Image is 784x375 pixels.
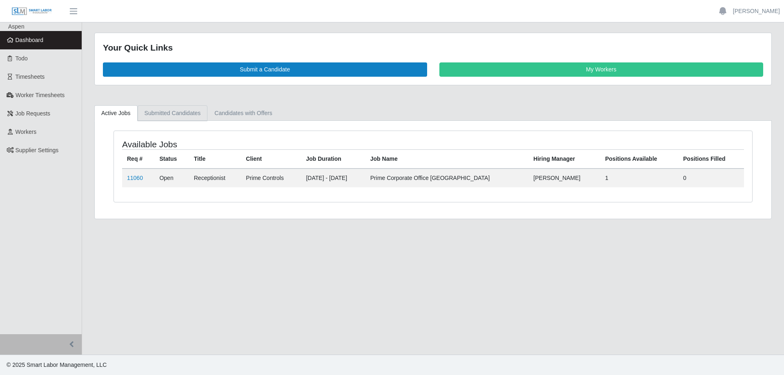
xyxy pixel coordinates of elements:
[301,149,365,169] th: Job Duration
[528,149,600,169] th: Hiring Manager
[189,149,241,169] th: Title
[600,149,678,169] th: Positions Available
[16,55,28,62] span: Todo
[600,169,678,187] td: 1
[7,362,107,368] span: © 2025 Smart Labor Management, LLC
[94,105,138,121] a: Active Jobs
[154,169,189,187] td: Open
[241,149,301,169] th: Client
[154,149,189,169] th: Status
[733,7,780,16] a: [PERSON_NAME]
[138,105,208,121] a: Submitted Candidates
[678,169,744,187] td: 0
[365,169,529,187] td: Prime Corporate Office [GEOGRAPHIC_DATA]
[127,175,143,181] a: 11060
[241,169,301,187] td: Prime Controls
[122,139,374,149] h4: Available Jobs
[122,149,154,169] th: Req #
[528,169,600,187] td: [PERSON_NAME]
[16,110,51,117] span: Job Requests
[301,169,365,187] td: [DATE] - [DATE]
[103,41,763,54] div: Your Quick Links
[16,37,44,43] span: Dashboard
[678,149,744,169] th: Positions Filled
[189,169,241,187] td: Receptionist
[16,129,37,135] span: Workers
[16,73,45,80] span: Timesheets
[365,149,529,169] th: Job Name
[103,62,427,77] a: Submit a Candidate
[16,92,65,98] span: Worker Timesheets
[16,147,59,153] span: Supplier Settings
[207,105,279,121] a: Candidates with Offers
[439,62,764,77] a: My Workers
[8,23,24,30] span: Aspen
[11,7,52,16] img: SLM Logo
